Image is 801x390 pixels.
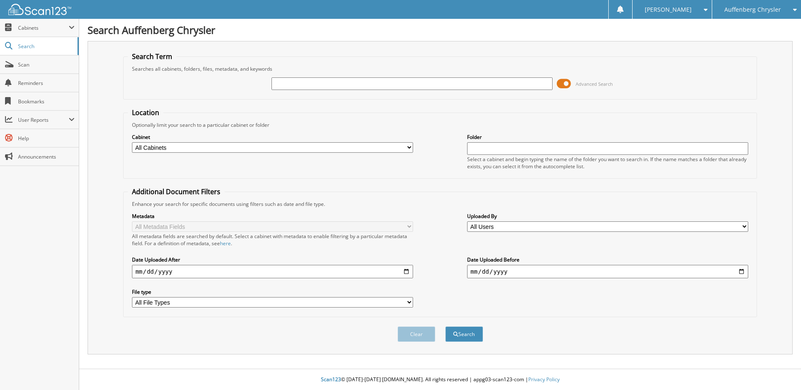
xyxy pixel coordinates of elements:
[128,52,176,61] legend: Search Term
[128,108,163,117] legend: Location
[132,133,413,141] label: Cabinet
[724,7,781,12] span: Auffenberg Chrysler
[18,98,75,105] span: Bookmarks
[18,80,75,87] span: Reminders
[128,187,225,196] legend: Additional Document Filters
[88,23,793,37] h1: Search Auffenberg Chrysler
[132,233,413,247] div: All metadata fields are searched by default. Select a cabinet with metadata to enable filtering b...
[18,61,75,68] span: Scan
[132,213,413,220] label: Metadata
[467,256,748,263] label: Date Uploaded Before
[321,376,341,383] span: Scan123
[528,376,560,383] a: Privacy Policy
[645,7,692,12] span: [PERSON_NAME]
[132,256,413,263] label: Date Uploaded After
[132,265,413,278] input: start
[18,24,69,31] span: Cabinets
[128,65,752,72] div: Searches all cabinets, folders, files, metadata, and keywords
[128,121,752,128] div: Optionally limit your search to a particular cabinet or folder
[398,326,435,342] button: Clear
[132,288,413,295] label: File type
[18,116,69,123] span: User Reports
[445,326,483,342] button: Search
[576,81,613,87] span: Advanced Search
[128,200,752,208] div: Enhance your search for specific documents using filters such as date and file type.
[18,43,73,50] span: Search
[18,153,75,160] span: Announcements
[8,4,71,15] img: scan123-logo-white.svg
[467,213,748,220] label: Uploaded By
[18,135,75,142] span: Help
[79,369,801,390] div: © [DATE]-[DATE] [DOMAIN_NAME]. All rights reserved | appg03-scan123-com |
[467,133,748,141] label: Folder
[467,156,748,170] div: Select a cabinet and begin typing the name of the folder you want to search in. If the name match...
[220,240,231,247] a: here
[467,265,748,278] input: end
